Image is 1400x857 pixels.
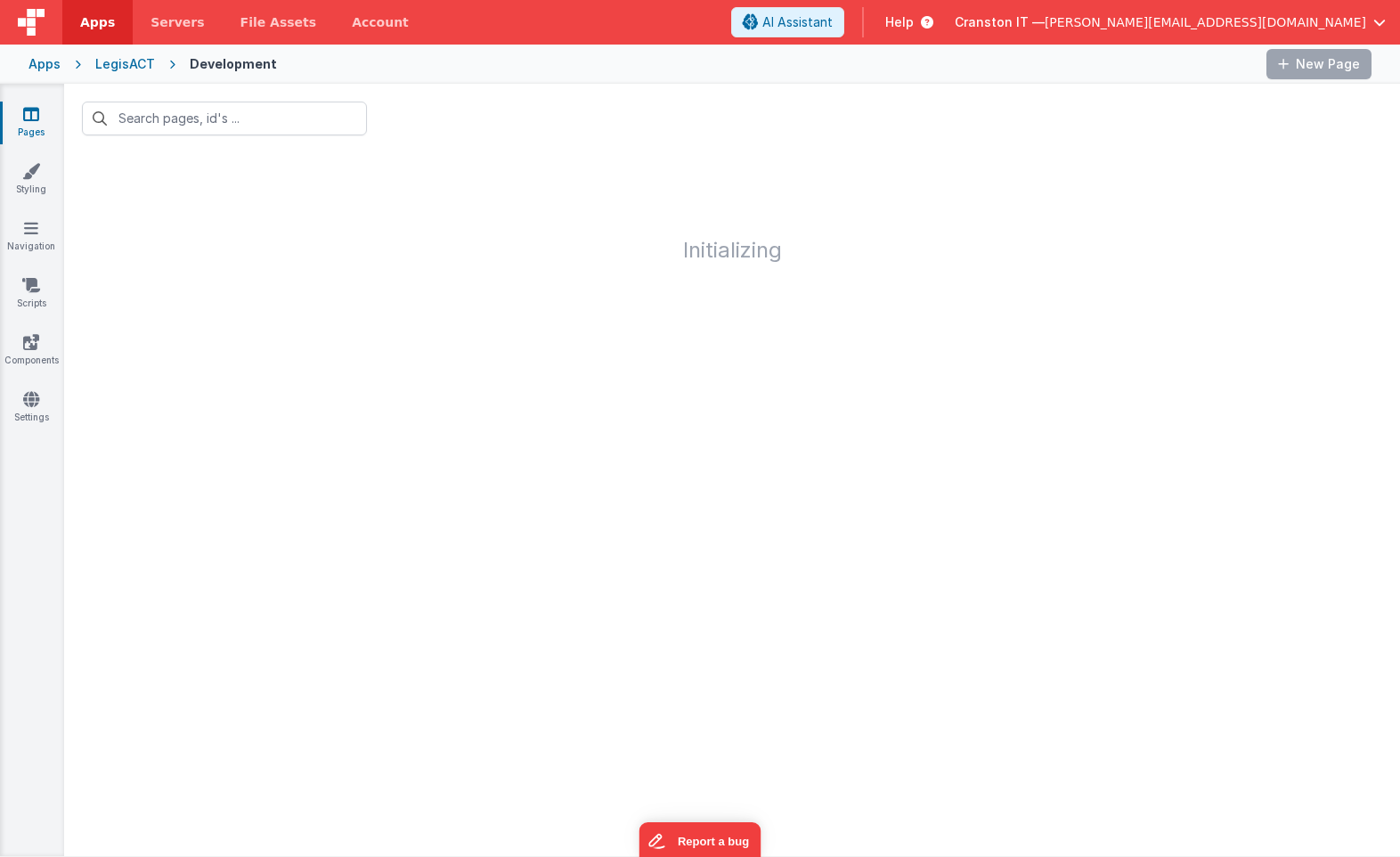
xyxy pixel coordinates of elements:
[151,13,204,31] span: Servers
[80,13,115,31] span: Apps
[955,13,1386,31] button: Cranston IT — [PERSON_NAME][EMAIL_ADDRESS][DOMAIN_NAME]
[731,7,844,37] button: AI Assistant
[64,153,1400,262] h1: Initializing
[28,55,61,73] div: Apps
[885,13,914,31] span: Help
[762,13,833,31] span: AI Assistant
[1045,13,1366,31] span: [PERSON_NAME][EMAIL_ADDRESS][DOMAIN_NAME]
[95,55,155,73] div: LegisACT
[240,13,317,31] span: File Assets
[955,13,1045,31] span: Cranston IT —
[82,102,367,135] input: Search pages, id's ...
[190,55,277,73] div: Development
[1266,49,1372,79] button: New Page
